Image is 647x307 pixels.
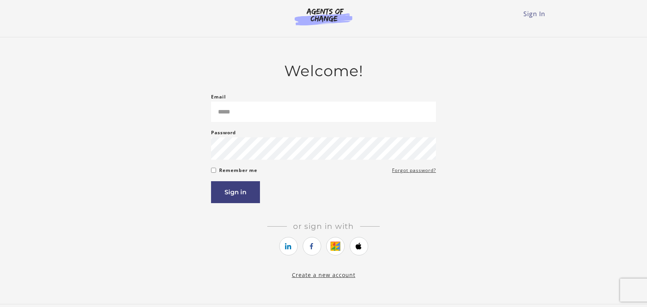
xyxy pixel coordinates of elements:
[523,10,545,18] a: Sign In
[292,271,355,279] a: Create a new account
[219,166,257,175] label: Remember me
[211,62,436,80] h2: Welcome!
[211,92,226,102] label: Email
[279,237,298,255] a: https://courses.thinkific.com/users/auth/linkedin?ss%5Breferral%5D=&ss%5Buser_return_to%5D=&ss%5B...
[303,237,321,255] a: https://courses.thinkific.com/users/auth/facebook?ss%5Breferral%5D=&ss%5Buser_return_to%5D=&ss%5B...
[211,181,260,203] button: Sign in
[287,222,360,231] span: Or sign in with
[326,237,345,255] a: https://courses.thinkific.com/users/auth/google?ss%5Breferral%5D=&ss%5Buser_return_to%5D=&ss%5Bvi...
[350,237,368,255] a: https://courses.thinkific.com/users/auth/apple?ss%5Breferral%5D=&ss%5Buser_return_to%5D=&ss%5Bvis...
[287,8,360,25] img: Agents of Change Logo
[392,166,436,175] a: Forgot password?
[211,128,236,137] label: Password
